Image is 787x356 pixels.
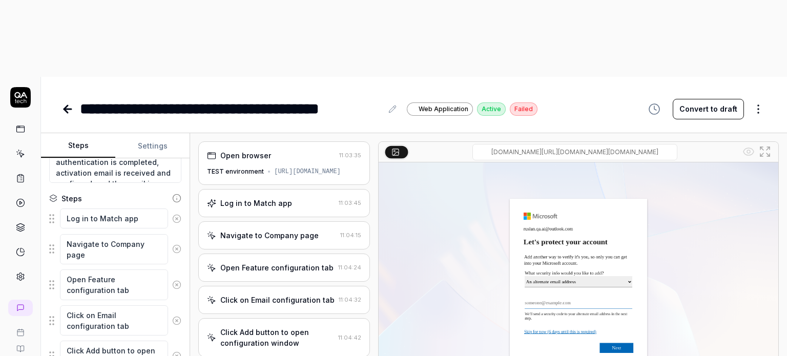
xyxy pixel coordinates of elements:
time: 11:04:42 [338,334,361,341]
a: Book a call with us [4,320,36,337]
button: Remove step [168,310,185,331]
button: Convert to draft [673,99,744,119]
a: New conversation [8,300,33,316]
div: Click on Email configuration tab [220,295,335,305]
button: Remove step [168,275,185,295]
div: Log in to Match app [220,198,292,208]
button: Remove step [168,239,185,259]
time: 11:04:32 [339,296,361,303]
time: 11:03:35 [339,152,361,159]
div: Active [477,102,506,116]
div: Open browser [220,150,271,161]
div: TEST environment [207,167,264,176]
div: Steps [61,193,82,204]
div: Click Add button to open configuration window [220,327,334,348]
button: Steps [41,134,115,158]
button: View version history [642,99,667,119]
div: Suggestions [49,208,181,229]
div: Suggestions [49,305,181,337]
div: Suggestions [49,269,181,301]
time: 11:03:45 [339,199,361,206]
button: Open in full screen [757,143,773,160]
span: Web Application [419,104,468,114]
time: 11:04:15 [340,232,361,239]
div: Navigate to Company page [220,230,319,241]
div: Failed [510,102,537,116]
button: Settings [115,134,190,158]
div: Open Feature configuration tab [220,262,334,273]
time: 11:04:24 [338,264,361,271]
div: Suggestions [49,234,181,265]
div: [URL][DOMAIN_NAME] [274,167,341,176]
button: Show all interative elements [740,143,757,160]
a: Documentation [4,337,36,353]
button: Remove step [168,208,185,229]
a: Web Application [407,102,473,116]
